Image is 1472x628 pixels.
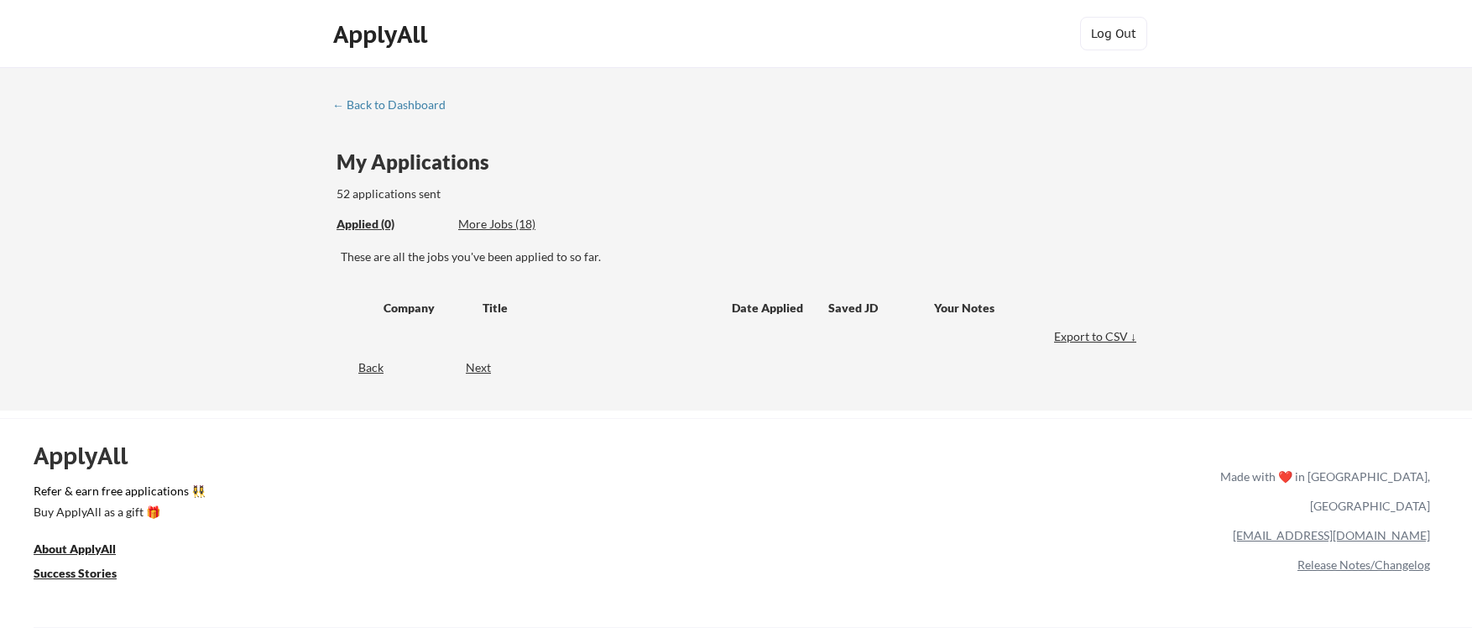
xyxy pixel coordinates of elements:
[466,359,510,376] div: Next
[332,98,458,115] a: ← Back to Dashboard
[732,300,806,317] div: Date Applied
[332,359,384,376] div: Back
[34,485,869,503] a: Refer & earn free applications 👯‍♀️
[332,99,458,111] div: ← Back to Dashboard
[337,152,503,172] div: My Applications
[384,300,467,317] div: Company
[483,300,716,317] div: Title
[828,292,934,322] div: Saved JD
[1233,528,1430,542] a: [EMAIL_ADDRESS][DOMAIN_NAME]
[333,20,432,49] div: ApplyAll
[337,216,446,233] div: Applied (0)
[337,186,661,202] div: 52 applications sent
[1214,462,1430,521] div: Made with ❤️ in [GEOGRAPHIC_DATA], [GEOGRAPHIC_DATA]
[34,542,116,556] u: About ApplyAll
[1297,557,1430,572] a: Release Notes/Changelog
[337,216,446,233] div: These are all the jobs you've been applied to so far.
[458,216,582,233] div: These are job applications we think you'd be a good fit for, but couldn't apply you to automatica...
[1054,328,1141,345] div: Export to CSV ↓
[934,300,1125,317] div: Your Notes
[341,249,1141,265] div: These are all the jobs you've been applied to so far.
[458,216,582,233] div: More Jobs (18)
[1080,17,1147,50] button: Log Out
[34,566,117,580] u: Success Stories
[34,442,147,470] div: ApplyAll
[34,564,139,585] a: Success Stories
[34,503,201,524] a: Buy ApplyAll as a gift 🎁
[34,506,201,518] div: Buy ApplyAll as a gift 🎁
[34,540,139,561] a: About ApplyAll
